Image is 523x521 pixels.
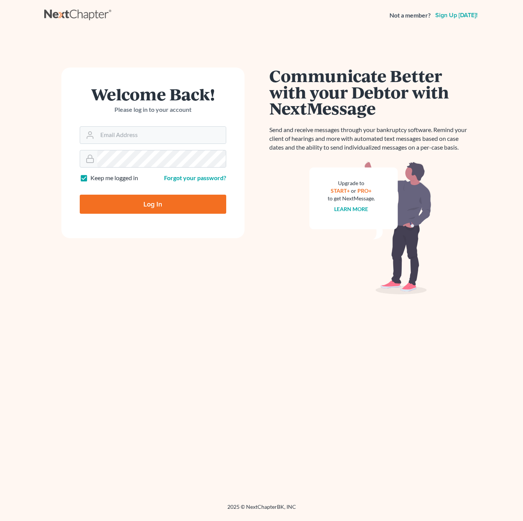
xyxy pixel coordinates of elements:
a: START+ [331,187,350,194]
h1: Communicate Better with your Debtor with NextMessage [269,68,472,116]
a: Learn more [334,206,368,212]
input: Email Address [97,127,226,144]
div: Upgrade to [328,179,375,187]
a: Forgot your password? [164,174,226,181]
div: 2025 © NextChapterBK, INC [44,503,479,517]
img: nextmessage_bg-59042aed3d76b12b5cd301f8e5b87938c9018125f34e5fa2b7a6b67550977c72.svg [309,161,431,295]
input: Log In [80,195,226,214]
p: Please log in to your account [80,105,226,114]
div: to get NextMessage. [328,195,375,202]
label: Keep me logged in [90,174,138,182]
a: PRO+ [357,187,372,194]
a: Sign up [DATE]! [434,12,479,18]
p: Send and receive messages through your bankruptcy software. Remind your client of hearings and mo... [269,126,472,152]
span: or [351,187,356,194]
h1: Welcome Back! [80,86,226,102]
strong: Not a member? [389,11,431,20]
